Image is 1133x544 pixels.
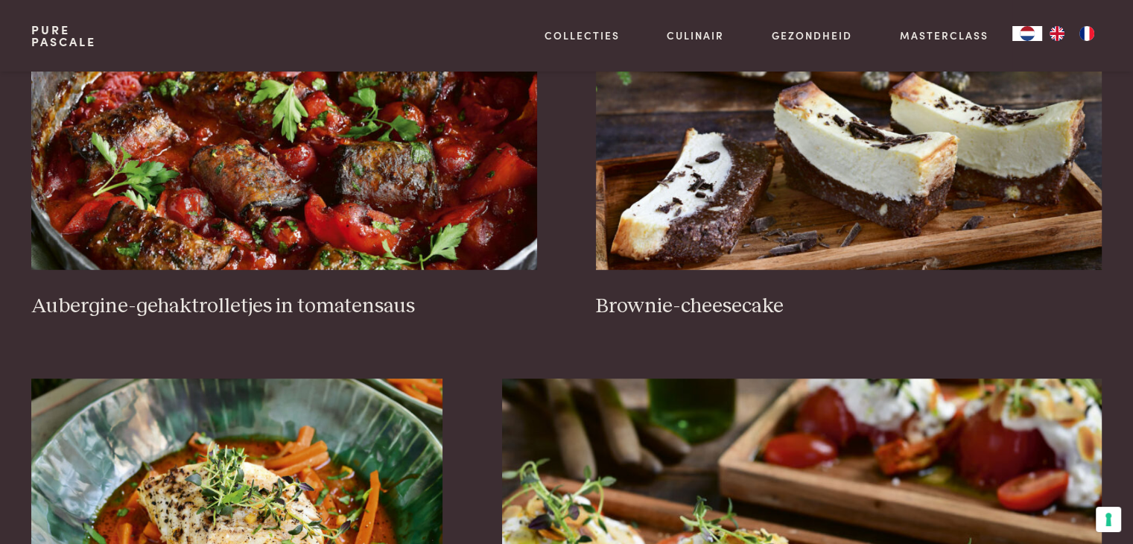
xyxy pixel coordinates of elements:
aside: Language selected: Nederlands [1012,26,1102,41]
a: Collecties [545,28,620,43]
a: Masterclass [900,28,988,43]
button: Uw voorkeuren voor toestemming voor trackingtechnologieën [1096,507,1121,532]
a: Gezondheid [772,28,852,43]
a: PurePascale [31,24,96,48]
a: EN [1042,26,1072,41]
h3: Brownie-cheesecake [596,294,1101,320]
ul: Language list [1042,26,1102,41]
div: Language [1012,26,1042,41]
a: NL [1012,26,1042,41]
h3: Aubergine-gehaktrolletjes in tomatensaus [31,294,536,320]
a: FR [1072,26,1102,41]
a: Culinair [667,28,724,43]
